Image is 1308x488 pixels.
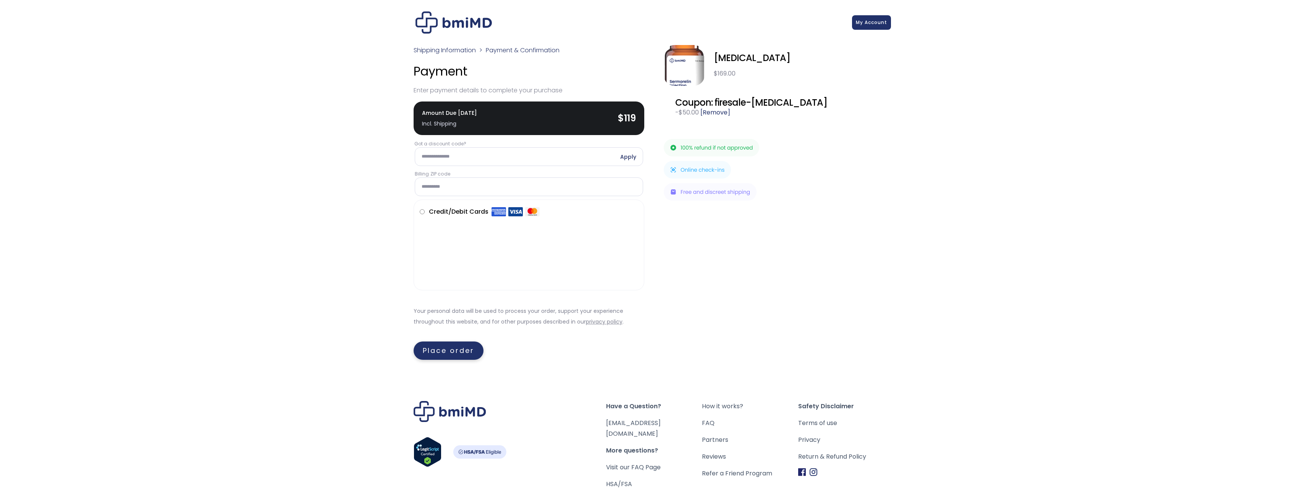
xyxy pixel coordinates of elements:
[479,46,482,55] span: >
[702,435,798,445] a: Partners
[414,46,476,55] a: Shipping Information
[798,401,894,412] span: Safety Disclaimer
[422,108,477,129] span: Amount Due [DATE]
[714,53,895,63] div: [MEDICAL_DATA]
[664,161,731,179] img: Online check-ins
[414,401,486,422] img: Brand Logo
[702,418,798,428] a: FAQ
[620,153,637,160] a: Apply
[675,97,883,108] div: Coupon: firesale-[MEDICAL_DATA]
[429,206,540,218] label: Credit/Debit Cards
[664,45,705,86] img: Sermorelin
[679,108,682,117] span: $
[414,63,645,79] h4: Payment
[852,15,891,30] a: My Account
[525,207,540,217] img: Mastercard
[702,401,798,412] a: How it works?
[414,306,645,327] p: Your personal data will be used to process your order, support your experience throughout this we...
[508,207,523,217] img: Visa
[606,445,702,456] span: More questions?
[492,207,506,217] img: Amex
[618,112,624,124] span: $
[414,341,483,360] button: Place order
[606,463,661,472] a: Visit our FAQ Page
[415,171,643,177] label: Billing ZIP code
[664,139,759,156] img: 100% refund if not approved
[418,216,637,274] iframe: Secure payment input frame
[606,419,661,438] a: [EMAIL_ADDRESS][DOMAIN_NAME]
[414,85,645,96] p: Enter payment details to complete your purchase
[714,69,718,78] span: $
[679,108,699,117] span: 50.00
[606,401,702,412] span: Have a Question?
[675,108,883,117] div: -
[798,451,894,462] a: Return & Refund Policy
[453,445,506,459] img: HSA-FSA
[798,418,894,428] a: Terms of use
[416,11,492,34] img: Checkout
[798,435,894,445] a: Privacy
[810,468,817,476] img: Instagram
[714,69,736,78] bdi: 169.00
[414,437,441,470] a: Verify LegitScript Approval for www.bmimd.com
[700,108,730,117] a: Remove firesale-sermorelin coupon
[798,468,806,476] img: Facebook
[414,437,441,467] img: Verify Approval for www.bmimd.com
[414,140,644,147] label: Got a discount code?
[618,112,636,124] bdi: 119
[586,318,622,325] a: privacy policy
[486,46,559,55] span: Payment & Confirmation
[702,468,798,479] a: Refer a Friend Program
[664,183,757,201] img: Free and discreet shipping
[702,451,798,462] a: Reviews
[422,118,477,129] div: Incl. Shipping
[856,19,887,26] span: My Account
